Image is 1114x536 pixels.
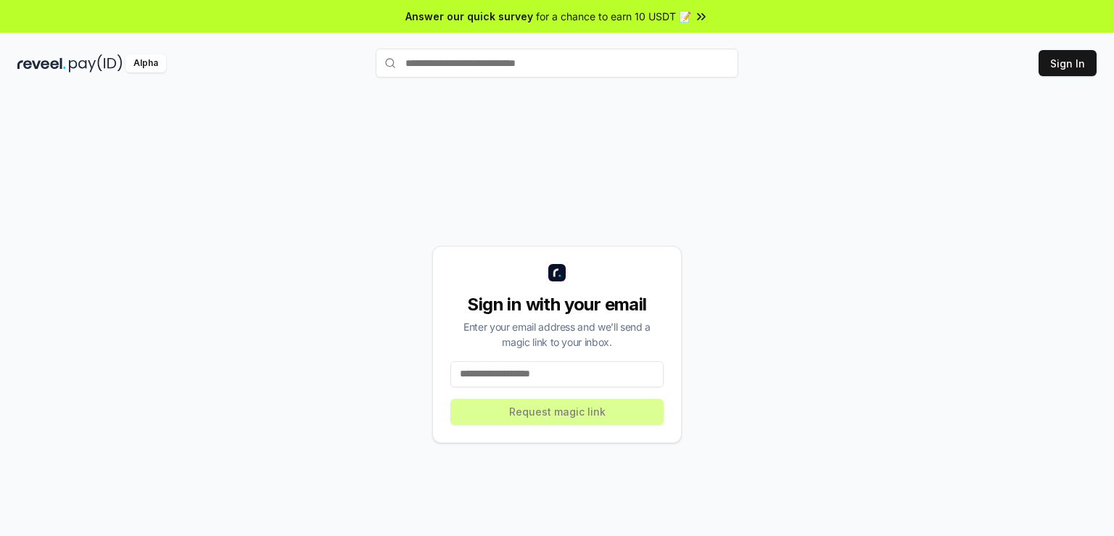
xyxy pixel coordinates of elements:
button: Sign In [1039,50,1097,76]
div: Alpha [125,54,166,73]
img: logo_small [548,264,566,281]
div: Sign in with your email [450,293,664,316]
span: Answer our quick survey [405,9,533,24]
img: reveel_dark [17,54,66,73]
img: pay_id [69,54,123,73]
div: Enter your email address and we’ll send a magic link to your inbox. [450,319,664,350]
span: for a chance to earn 10 USDT 📝 [536,9,691,24]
